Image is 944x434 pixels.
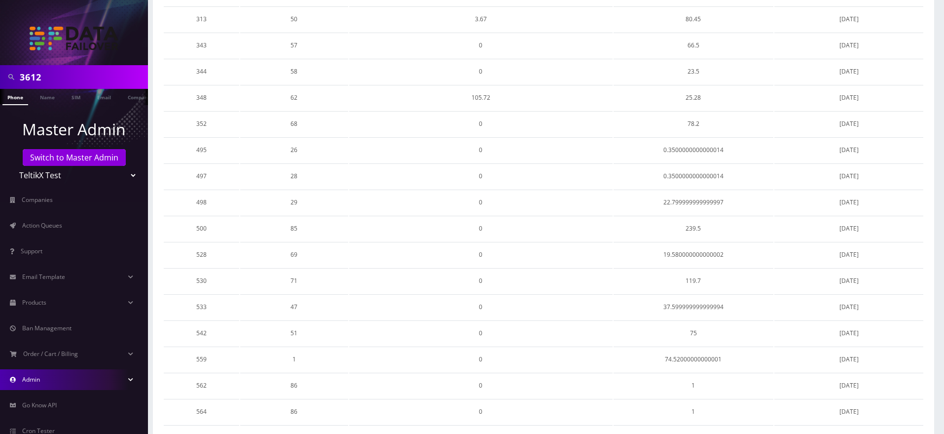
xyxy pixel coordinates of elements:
[349,6,613,32] td: 3.67
[164,373,239,398] td: 562
[164,137,239,162] td: 495
[614,294,773,319] td: 37.599999999999994
[774,137,923,162] td: [DATE]
[614,137,773,162] td: 0.3500000000000014
[2,89,28,105] a: Phone
[164,190,239,215] td: 498
[614,216,773,241] td: 239.5
[22,375,40,384] span: Admin
[240,190,348,215] td: 29
[240,294,348,319] td: 47
[614,163,773,189] td: 0.3500000000000014
[349,320,613,346] td: 0
[774,6,923,32] td: [DATE]
[614,373,773,398] td: 1
[614,85,773,110] td: 25.28
[67,89,85,104] a: SIM
[349,294,613,319] td: 0
[774,216,923,241] td: [DATE]
[774,59,923,84] td: [DATE]
[164,85,239,110] td: 348
[774,242,923,267] td: [DATE]
[349,190,613,215] td: 0
[22,273,65,281] span: Email Template
[164,242,239,267] td: 528
[614,190,773,215] td: 22.799999999999997
[614,6,773,32] td: 80.45
[20,68,145,86] input: Search in Company
[164,33,239,58] td: 343
[92,89,116,104] a: Email
[164,163,239,189] td: 497
[22,221,62,230] span: Action Queues
[774,320,923,346] td: [DATE]
[614,399,773,424] td: 1
[349,111,613,136] td: 0
[774,85,923,110] td: [DATE]
[164,216,239,241] td: 500
[240,163,348,189] td: 28
[22,298,46,307] span: Products
[240,242,348,267] td: 69
[349,33,613,58] td: 0
[23,149,126,166] a: Switch to Master Admin
[614,59,773,84] td: 23.5
[240,33,348,58] td: 57
[164,294,239,319] td: 533
[774,399,923,424] td: [DATE]
[614,320,773,346] td: 75
[774,347,923,372] td: [DATE]
[240,373,348,398] td: 86
[21,247,42,255] span: Support
[164,320,239,346] td: 542
[164,399,239,424] td: 564
[240,320,348,346] td: 51
[164,6,239,32] td: 313
[614,33,773,58] td: 66.5
[349,373,613,398] td: 0
[164,347,239,372] td: 559
[614,268,773,293] td: 119.7
[774,268,923,293] td: [DATE]
[349,347,613,372] td: 0
[123,89,156,104] a: Company
[614,347,773,372] td: 74.52000000000001
[240,137,348,162] td: 26
[774,294,923,319] td: [DATE]
[22,401,57,409] span: Go Know API
[349,242,613,267] td: 0
[240,268,348,293] td: 71
[774,190,923,215] td: [DATE]
[240,59,348,84] td: 58
[240,216,348,241] td: 85
[349,216,613,241] td: 0
[774,111,923,136] td: [DATE]
[164,268,239,293] td: 530
[35,89,60,104] a: Name
[349,85,613,110] td: 105.72
[349,59,613,84] td: 0
[349,137,613,162] td: 0
[349,163,613,189] td: 0
[240,111,348,136] td: 68
[30,27,118,50] img: TeltikX Test
[240,85,348,110] td: 62
[774,373,923,398] td: [DATE]
[774,33,923,58] td: [DATE]
[614,111,773,136] td: 78.2
[349,268,613,293] td: 0
[23,350,78,358] span: Order / Cart / Billing
[349,399,613,424] td: 0
[164,59,239,84] td: 344
[22,196,53,204] span: Companies
[164,111,239,136] td: 352
[240,347,348,372] td: 1
[22,324,72,332] span: Ban Management
[774,163,923,189] td: [DATE]
[614,242,773,267] td: 19.580000000000002
[240,6,348,32] td: 50
[240,399,348,424] td: 86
